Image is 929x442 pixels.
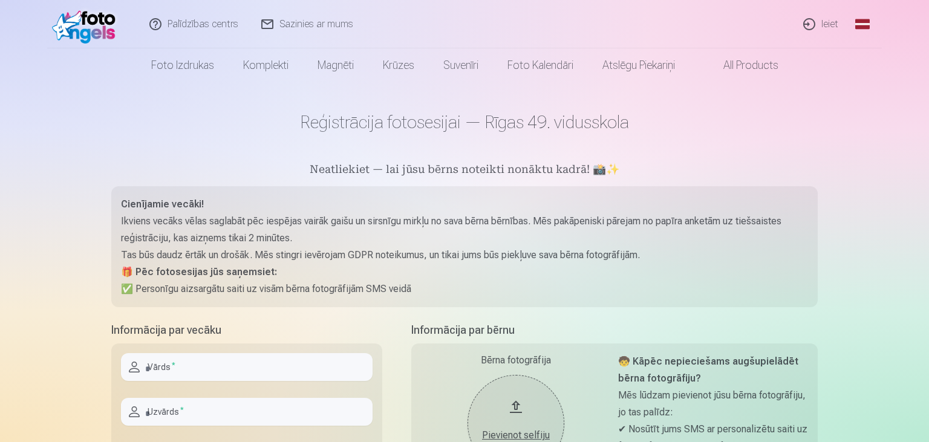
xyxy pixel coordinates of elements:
[229,48,303,82] a: Komplekti
[111,162,818,179] h5: Neatliekiet — lai jūsu bērns noteikti nonāktu kadrā! 📸✨
[429,48,493,82] a: Suvenīri
[121,266,277,278] strong: 🎁 Pēc fotosesijas jūs saņemsiet:
[137,48,229,82] a: Foto izdrukas
[493,48,588,82] a: Foto kalendāri
[618,387,808,421] p: Mēs lūdzam pievienot jūsu bērna fotogrāfiju, jo tas palīdz:
[111,322,382,339] h5: Informācija par vecāku
[121,281,808,297] p: ✅ Personīgu aizsargātu saiti uz visām bērna fotogrāfijām SMS veidā
[121,198,204,210] strong: Cienījamie vecāki!
[421,353,611,368] div: Bērna fotogrāfija
[588,48,689,82] a: Atslēgu piekariņi
[411,322,818,339] h5: Informācija par bērnu
[368,48,429,82] a: Krūzes
[618,356,798,384] strong: 🧒 Kāpēc nepieciešams augšupielādēt bērna fotogrāfiju?
[111,111,818,133] h1: Reģistrācija fotosesijai — Rīgas 49. vidusskola
[121,247,808,264] p: Tas būs daudz ērtāk un drošāk. Mēs stingri ievērojam GDPR noteikumus, un tikai jums būs piekļuve ...
[121,213,808,247] p: Ikviens vecāks vēlas saglabāt pēc iespējas vairāk gaišu un sirsnīgu mirkļu no sava bērna bērnības...
[303,48,368,82] a: Magnēti
[52,5,122,44] img: /fa1
[689,48,793,82] a: All products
